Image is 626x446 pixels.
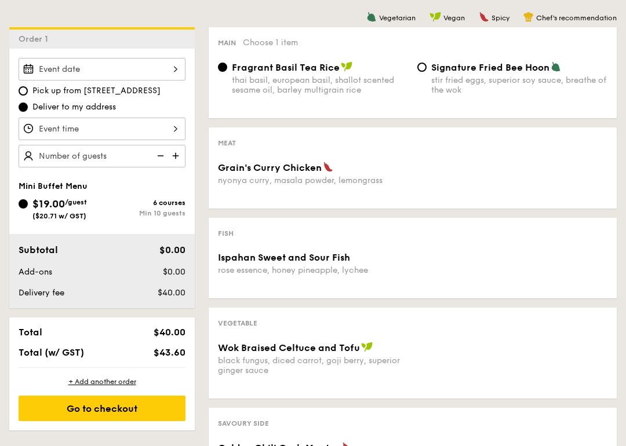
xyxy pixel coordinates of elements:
[523,12,534,23] img: icon-chef-hat.a58ddaea.svg
[218,230,234,238] span: Fish
[218,420,269,428] span: Savoury Side
[159,245,185,256] span: $0.00
[19,182,88,192] span: Mini Buffet Menu
[218,253,350,264] span: Ispahan Sweet and Sour Fish
[431,63,549,74] span: Signature Fried Bee Hoon
[19,348,84,359] span: Total (w/ GST)
[19,103,28,112] input: Deliver to my address
[443,14,465,23] span: Vegan
[417,63,427,72] input: Signature Fried Bee Hoonstir fried eggs, superior soy sauce, breathe of the wok
[65,199,87,207] span: /guest
[19,145,185,168] input: Number of guests
[431,76,607,96] div: stir fried eggs, superior soy sauce, breathe of the wok
[19,268,52,277] span: Add-ons
[154,348,185,359] span: $43.60
[536,14,617,23] span: Chef's recommendation
[232,63,340,74] span: Fragrant Basil Tea Rice
[102,210,185,218] div: Min 10 guests
[19,245,58,256] span: Subtotal
[168,145,185,167] img: icon-add.58712e84.svg
[32,102,116,114] span: Deliver to my address
[158,288,185,298] span: $40.00
[163,268,185,277] span: $0.00
[32,86,161,97] span: Pick up from [STREET_ADDRESS]
[218,39,236,47] span: Main
[19,396,185,422] div: Go to checkout
[19,200,28,209] input: $19.00/guest($20.71 w/ GST)6 coursesMin 10 guests
[19,59,185,81] input: Event date
[341,62,352,72] img: icon-vegan.f8ff3823.svg
[551,62,561,72] img: icon-vegetarian.fe4039eb.svg
[218,266,408,276] div: rose essence, honey pineapple, lychee
[218,320,257,328] span: Vegetable
[323,162,333,173] img: icon-spicy.37a8142b.svg
[154,327,185,338] span: $40.00
[218,356,408,376] div: black fungus, diced carrot, goji berry, superior ginger sauce
[32,213,86,221] span: ($20.71 w/ GST)
[479,12,489,23] img: icon-spicy.37a8142b.svg
[218,63,227,72] input: Fragrant Basil Tea Ricethai basil, european basil, shallot scented sesame oil, barley multigrain ...
[218,163,322,174] span: Grain's Curry Chicken
[430,12,441,23] img: icon-vegan.f8ff3823.svg
[32,198,65,211] span: $19.00
[19,118,185,141] input: Event time
[366,12,377,23] img: icon-vegetarian.fe4039eb.svg
[102,199,185,207] div: 6 courses
[492,14,509,23] span: Spicy
[243,38,298,48] span: Choose 1 item
[19,327,42,338] span: Total
[379,14,416,23] span: Vegetarian
[19,378,185,387] div: + Add another order
[232,76,408,96] div: thai basil, european basil, shallot scented sesame oil, barley multigrain rice
[218,343,360,354] span: Wok Braised Celtuce and Tofu
[19,288,64,298] span: Delivery fee
[151,145,168,167] img: icon-reduce.1d2dbef1.svg
[218,140,236,148] span: Meat
[19,87,28,96] input: Pick up from [STREET_ADDRESS]
[19,35,53,45] span: Order 1
[361,342,373,353] img: icon-vegan.f8ff3823.svg
[218,176,408,186] div: nyonya curry, masala powder, lemongrass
